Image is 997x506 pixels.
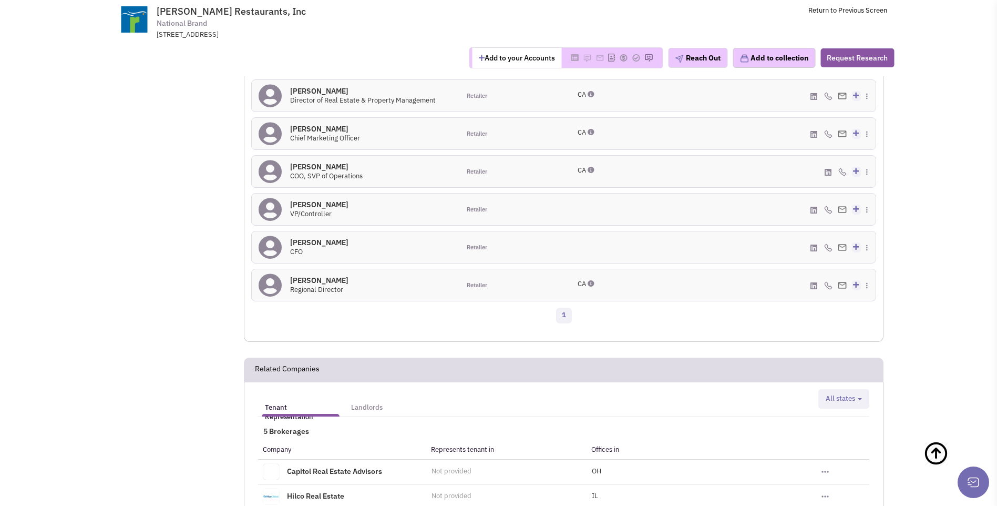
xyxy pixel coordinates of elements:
a: Return to Previous Screen [808,6,887,15]
h5: Landlords [351,403,383,412]
button: All states [823,393,865,404]
span: CFO [290,247,303,256]
h4: [PERSON_NAME] [290,200,348,209]
img: Email%20Icon.png [838,206,847,213]
a: Capitol Real Estate Advisors [287,466,382,475]
a: Tenant Representation [260,393,342,414]
h4: [PERSON_NAME] [290,124,360,134]
span: Retailer [467,244,487,252]
span: Director of Real Estate & Property Management [290,96,436,105]
h5: Tenant Representation [265,403,336,422]
img: plane.png [675,55,683,63]
span: [PERSON_NAME] Restaurants, Inc [157,5,306,17]
button: Reach Out [668,48,727,68]
h4: [PERSON_NAME] [290,162,363,171]
span: Retailer [467,168,487,176]
img: icon-phone.png [824,281,832,290]
span: COO, SVP of Operations [290,171,363,180]
span: OH [592,467,601,475]
span: Retailer [467,281,487,290]
img: Please add to your accounts [595,54,604,62]
a: Back To Top [923,430,976,499]
span: Retailer [467,206,487,214]
span: Not provided [431,467,471,475]
span: Retailer [467,92,487,100]
th: Represents tenant in [426,440,587,459]
img: Please add to your accounts [632,54,640,62]
div: [STREET_ADDRESS] [157,30,431,40]
img: Email%20Icon.png [838,93,847,99]
button: Request Research [820,48,894,67]
img: icon-phone.png [824,130,832,138]
span: All states [826,394,855,403]
span: CA [578,279,586,288]
img: icon-phone.png [824,244,832,252]
span: Regional Director [290,285,343,294]
span: VP/Controller [290,209,332,218]
button: Add to your Accounts [472,48,561,68]
a: Landlords [346,393,388,414]
h4: [PERSON_NAME] [290,86,436,96]
a: Hilco Real Estate [287,491,344,500]
h2: Related Companies [255,358,320,381]
img: Please add to your accounts [583,54,591,62]
img: icon-phone.png [824,92,832,100]
th: Offices in [587,440,816,459]
span: 5 Brokerages [258,427,309,436]
a: 1 [556,308,572,323]
span: CA [578,90,586,99]
img: Please add to your accounts [644,54,653,62]
button: Add to collection [733,48,815,68]
span: Chief Marketing Officer [290,134,360,143]
span: Not provided [431,491,471,500]
img: Email%20Icon.png [838,244,847,251]
img: Email%20Icon.png [838,130,847,137]
h4: [PERSON_NAME] [290,276,348,285]
h4: [PERSON_NAME] [290,238,348,247]
span: National Brand [157,18,207,29]
span: Retailer [467,130,487,138]
span: CA [578,128,586,137]
th: Company [258,440,426,459]
img: icon-phone.png [824,206,832,214]
img: icon-phone.png [838,168,847,176]
img: Email%20Icon.png [838,282,847,289]
img: Please add to your accounts [619,54,628,62]
img: icon-collection-lavender.png [739,54,749,63]
span: CA [578,166,586,175]
span: IL [592,491,598,500]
